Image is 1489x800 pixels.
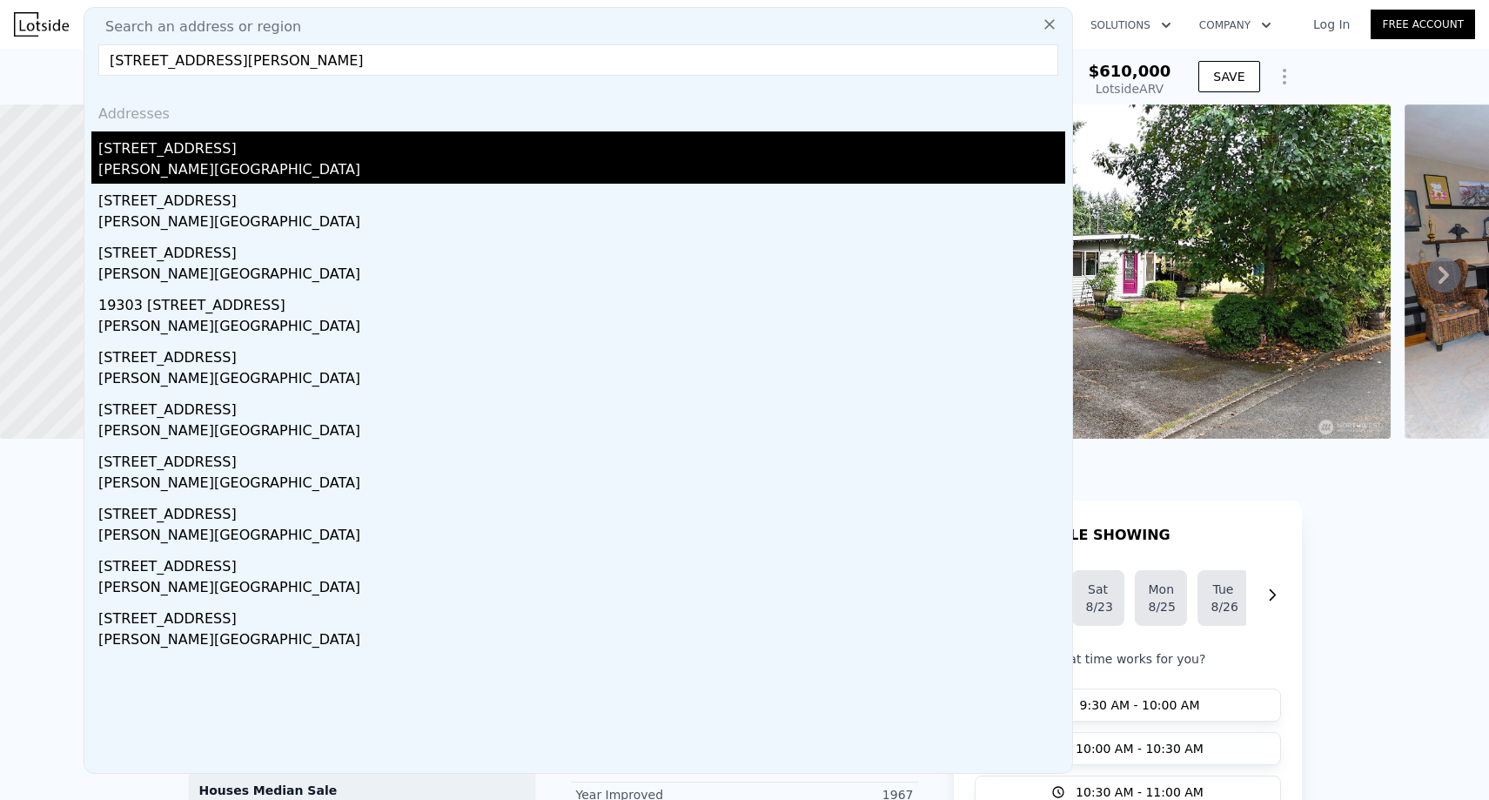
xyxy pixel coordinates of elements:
div: [STREET_ADDRESS] [98,602,1065,629]
div: [STREET_ADDRESS] [98,393,1065,420]
div: 8/23 [1086,598,1110,615]
div: [STREET_ADDRESS] [98,549,1065,577]
div: Addresses [91,90,1065,131]
span: $610,000 [1089,62,1171,80]
button: Sat8/23 [1072,570,1124,626]
button: Tue8/26 [1197,570,1250,626]
div: Lotside ARV [1089,80,1171,97]
div: [PERSON_NAME][GEOGRAPHIC_DATA] [98,264,1065,288]
div: [PERSON_NAME][GEOGRAPHIC_DATA] [98,212,1065,236]
div: [PERSON_NAME][GEOGRAPHIC_DATA] [98,473,1065,497]
input: Enter an address, city, region, neighborhood or zip code [98,44,1058,76]
h1: SCHEDULE SHOWING [1006,525,1170,546]
p: What time works for you? [975,650,1281,668]
a: Free Account [1371,10,1475,39]
button: SAVE [1198,61,1259,92]
a: Log In [1292,16,1371,33]
div: 8/26 [1211,598,1236,615]
div: [PERSON_NAME][GEOGRAPHIC_DATA] [98,159,1065,184]
span: Search an address or region [91,17,301,37]
div: [PERSON_NAME][GEOGRAPHIC_DATA] [98,368,1065,393]
div: Sat [1086,581,1110,598]
div: Tue [1211,581,1236,598]
img: Lotside [14,12,69,37]
div: [PERSON_NAME][GEOGRAPHIC_DATA] [98,420,1065,445]
div: [PERSON_NAME][GEOGRAPHIC_DATA] [98,629,1065,654]
button: Solutions [1077,10,1185,41]
div: [PERSON_NAME][GEOGRAPHIC_DATA] [98,577,1065,602]
div: 8/25 [1149,598,1173,615]
button: Show Options [1267,59,1302,94]
div: [STREET_ADDRESS] [98,340,1065,368]
div: [PERSON_NAME][GEOGRAPHIC_DATA] [98,525,1065,549]
div: [STREET_ADDRESS] [98,445,1065,473]
button: Company [1185,10,1285,41]
button: Mon8/25 [1135,570,1187,626]
div: 19303 [STREET_ADDRESS] [98,288,1065,316]
button: 10:00 AM - 10:30 AM [975,732,1281,765]
div: [STREET_ADDRESS] [98,131,1065,159]
div: [STREET_ADDRESS] [98,497,1065,525]
span: 10:00 AM - 10:30 AM [1076,740,1204,757]
div: Mon [1149,581,1173,598]
div: [STREET_ADDRESS] [98,236,1065,264]
div: [STREET_ADDRESS] [98,184,1065,212]
span: 9:30 AM - 10:00 AM [1080,696,1200,714]
div: Houses Median Sale [199,782,525,799]
button: 9:30 AM - 10:00 AM [975,689,1281,722]
img: Sale: 167525493 Parcel: 97244571 [796,104,1391,439]
div: [PERSON_NAME][GEOGRAPHIC_DATA] [98,316,1065,340]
